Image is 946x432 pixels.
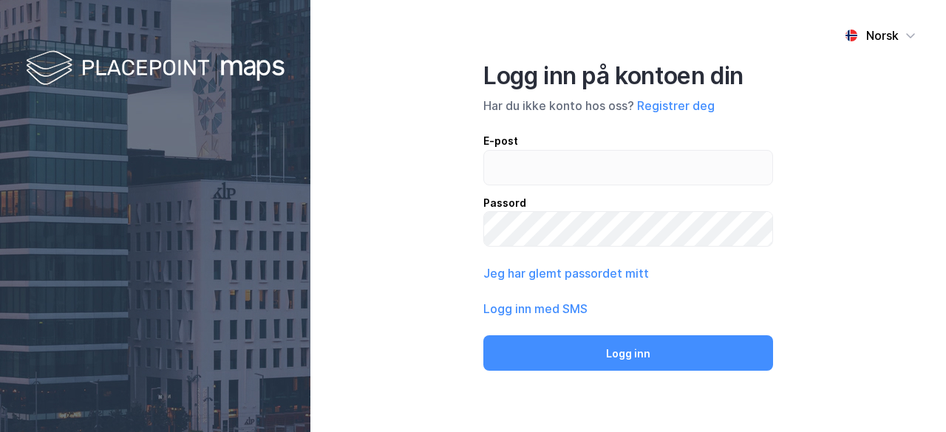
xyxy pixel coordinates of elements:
button: Jeg har glemt passordet mitt [483,264,649,282]
button: Registrer deg [637,97,715,114]
img: logo-white.f07954bde2210d2a523dddb988cd2aa7.svg [26,47,285,91]
button: Logg inn [483,335,773,371]
div: Passord [483,194,773,212]
button: Logg inn med SMS [483,300,588,318]
div: Kontrollprogram for chat [872,361,946,432]
div: Norsk [866,27,899,44]
div: Logg inn på kontoen din [483,61,773,91]
div: E-post [483,132,773,150]
div: Har du ikke konto hos oss? [483,97,773,114]
iframe: Chat Widget [872,361,946,432]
